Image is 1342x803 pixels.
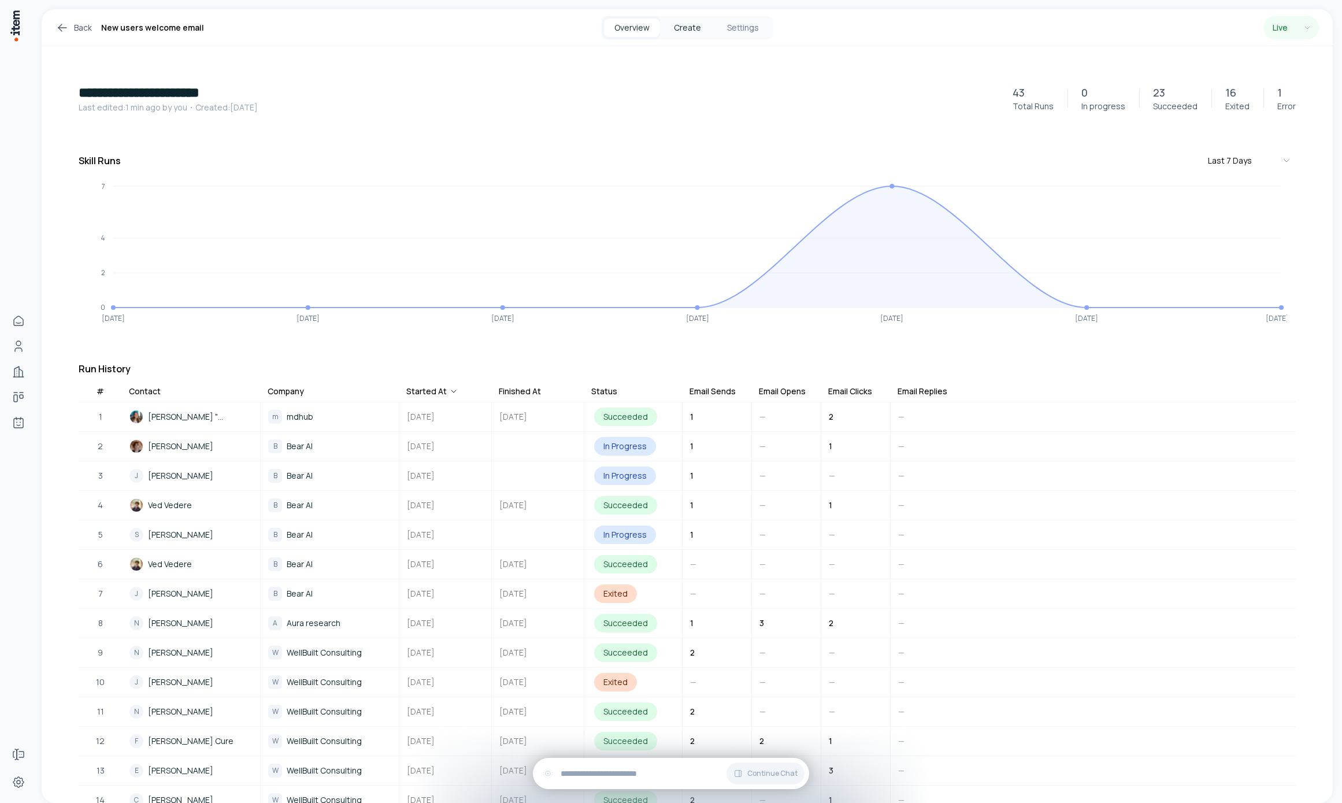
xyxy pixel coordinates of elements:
span: 9 [98,646,103,659]
div: # [97,386,104,397]
a: BBear AI [261,580,398,608]
a: WWellBuilt Consulting [261,639,398,667]
div: N [129,616,143,630]
button: Create [659,18,715,37]
span: 8 [98,617,103,630]
tspan: [DATE] [880,313,903,323]
button: Overview [604,18,659,37]
span: [PERSON_NAME] [148,469,213,482]
h3: Run History [79,362,1296,376]
a: BBear AI [261,521,398,549]
span: [PERSON_NAME] [148,528,213,541]
a: WWellBuilt Consulting [261,757,398,785]
span: [PERSON_NAME] [148,764,213,777]
span: 3 [98,469,103,482]
span: — [759,676,766,687]
tspan: [DATE] [102,313,125,323]
tspan: 7 [102,182,105,191]
a: BBear AI [261,550,398,578]
img: Ved Vedere [129,557,143,571]
a: J[PERSON_NAME] [123,580,259,608]
tspan: [DATE] [1266,313,1289,323]
tspan: [DATE] [491,313,514,323]
span: 1 [690,411,694,422]
a: Agents [7,411,30,434]
div: Email Opens [759,386,806,397]
div: E [129,764,143,778]
span: 2 [759,735,764,746]
span: — [898,441,904,452]
div: Succeeded [594,643,657,662]
a: WWellBuilt Consulting [261,668,398,696]
div: Succeeded [594,732,657,750]
span: — [898,411,904,422]
span: — [829,706,835,717]
span: — [898,617,904,628]
span: [PERSON_NAME] [148,440,213,453]
span: — [829,676,835,687]
img: Ved Vedere [129,498,143,512]
p: 1 [1277,84,1282,101]
a: N[PERSON_NAME] [123,698,259,726]
div: F [129,734,143,748]
span: Bear AI [287,440,313,453]
span: — [759,441,766,452]
div: Company [268,386,304,397]
div: Finished At [499,386,541,397]
span: 12 [96,735,105,748]
div: Succeeded [594,702,657,721]
span: [PERSON_NAME] [148,676,213,689]
span: [PERSON_NAME] [148,617,213,630]
span: — [898,706,904,717]
span: Bear AI [287,558,313,571]
tspan: [DATE] [296,313,320,323]
span: 6 [98,558,103,571]
div: m [268,410,282,424]
div: B [268,528,282,542]
span: — [829,588,835,599]
span: Ved Vedere [148,558,192,571]
span: Ved Vedere [148,499,192,512]
span: — [829,558,835,569]
p: Last edited: 1 min ago by you ・Created: [DATE] [79,102,999,113]
span: 1 [690,441,694,452]
div: Started At [406,386,458,397]
a: N[PERSON_NAME] [123,639,259,667]
tspan: 0 [101,302,105,312]
p: 16 [1225,84,1236,101]
a: deals [7,386,30,409]
div: Contact [129,386,161,397]
p: 0 [1081,84,1088,101]
span: 1 [690,617,694,628]
span: Aura research [287,617,340,630]
span: — [759,647,766,658]
span: — [759,588,766,599]
div: N [129,646,143,660]
span: 10 [96,676,105,689]
div: Succeeded [594,408,657,426]
a: E[PERSON_NAME] [123,757,259,785]
span: 2 [98,440,103,453]
p: Error [1277,101,1296,112]
span: Bear AI [287,499,313,512]
span: — [759,470,766,481]
div: Email Clicks [828,386,872,397]
div: Succeeded [594,614,657,632]
span: — [898,647,904,658]
span: 5 [98,528,103,541]
span: 3 [829,765,833,776]
p: Exited [1225,101,1250,112]
span: 3 [759,617,764,628]
span: — [898,735,904,746]
span: — [759,558,766,569]
span: [PERSON_NAME] "[PERSON_NAME]" [PERSON_NAME] [148,410,253,423]
button: Last 7 Days [1203,150,1296,171]
span: — [759,499,766,510]
a: Companies [7,360,30,383]
span: — [690,676,696,687]
a: J[PERSON_NAME] [123,462,259,490]
a: S[PERSON_NAME] [123,521,259,549]
a: BBear AI [261,432,398,460]
span: 4 [98,499,103,512]
span: — [898,529,904,540]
